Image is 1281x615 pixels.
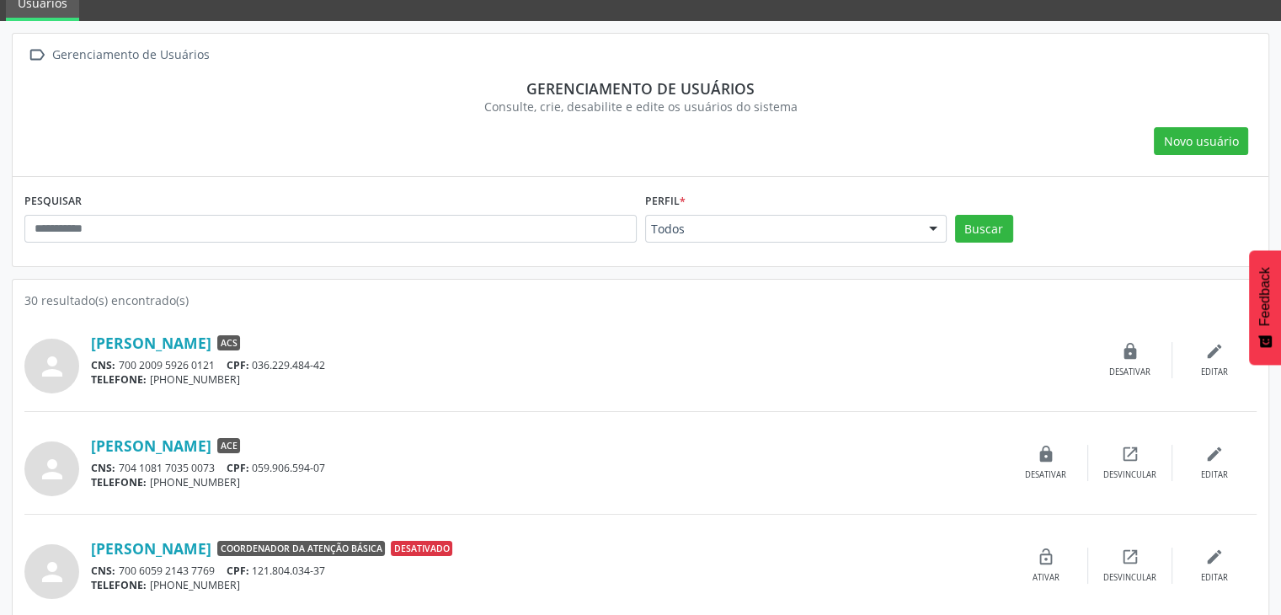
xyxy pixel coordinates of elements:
[24,43,49,67] i: 
[651,221,912,238] span: Todos
[91,436,211,455] a: [PERSON_NAME]
[1121,445,1140,463] i: open_in_new
[217,335,240,350] span: ACS
[91,578,147,592] span: TELEFONE:
[91,475,147,489] span: TELEFONE:
[91,461,1004,475] div: 704 1081 7035 0073 059.906.594-07
[1037,548,1055,566] i: lock_open
[1249,250,1281,365] button: Feedback - Mostrar pesquisa
[91,475,1004,489] div: [PHONE_NUMBER]
[1103,469,1156,481] div: Desvincular
[1201,366,1228,378] div: Editar
[1205,342,1224,361] i: edit
[1121,342,1140,361] i: lock
[24,189,82,215] label: PESQUISAR
[91,461,115,475] span: CNS:
[1037,445,1055,463] i: lock
[1154,127,1248,156] button: Novo usuário
[91,358,1088,372] div: 700 2009 5926 0121 036.229.484-42
[1025,469,1066,481] div: Desativar
[227,461,249,475] span: CPF:
[227,358,249,372] span: CPF:
[36,79,1245,98] div: Gerenciamento de usuários
[37,454,67,484] i: person
[1033,572,1059,584] div: Ativar
[36,98,1245,115] div: Consulte, crie, desabilite e edite os usuários do sistema
[1201,469,1228,481] div: Editar
[1257,267,1273,326] span: Feedback
[37,351,67,382] i: person
[391,541,452,556] span: Desativado
[49,43,212,67] div: Gerenciamento de Usuários
[1121,548,1140,566] i: open_in_new
[24,43,212,67] a:  Gerenciamento de Usuários
[91,358,115,372] span: CNS:
[1201,572,1228,584] div: Editar
[955,215,1013,243] button: Buscar
[91,372,147,387] span: TELEFONE:
[645,189,686,215] label: Perfil
[91,564,115,578] span: CNS:
[91,564,1004,578] div: 700 6059 2143 7769 121.804.034-37
[1103,572,1156,584] div: Desvincular
[217,541,385,556] span: Coordenador da Atenção Básica
[217,438,240,453] span: ACE
[1205,445,1224,463] i: edit
[227,564,249,578] span: CPF:
[91,334,211,352] a: [PERSON_NAME]
[91,372,1088,387] div: [PHONE_NUMBER]
[91,578,1004,592] div: [PHONE_NUMBER]
[24,291,1257,309] div: 30 resultado(s) encontrado(s)
[1109,366,1150,378] div: Desativar
[91,539,211,558] a: [PERSON_NAME]
[1205,548,1224,566] i: edit
[1164,132,1239,150] span: Novo usuário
